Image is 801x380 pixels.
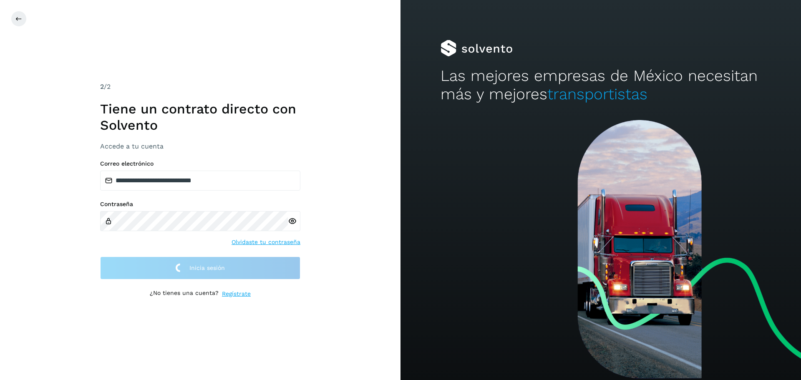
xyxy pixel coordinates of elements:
div: /2 [100,82,300,92]
h1: Tiene un contrato directo con Solvento [100,101,300,133]
h2: Las mejores empresas de México necesitan más y mejores [441,67,761,104]
span: 2 [100,83,104,91]
a: Olvidaste tu contraseña [232,238,300,247]
h3: Accede a tu cuenta [100,142,300,150]
label: Contraseña [100,201,300,208]
label: Correo electrónico [100,160,300,167]
p: ¿No tienes una cuenta? [150,289,219,298]
button: Inicia sesión [100,257,300,279]
span: Inicia sesión [189,265,225,271]
span: transportistas [547,85,647,103]
a: Regístrate [222,289,251,298]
